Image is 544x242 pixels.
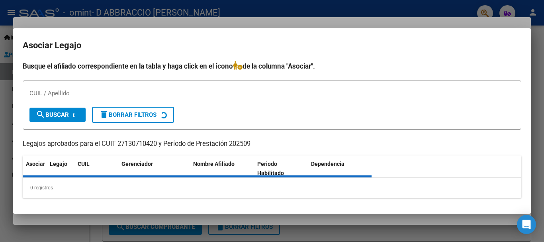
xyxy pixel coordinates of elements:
span: Asociar [26,161,45,167]
h4: Busque el afiliado correspondiente en la tabla y haga click en el ícono de la columna "Asociar". [23,61,521,71]
datatable-header-cell: Legajo [47,155,74,182]
p: Legajos aprobados para el CUIT 27130710420 y Período de Prestación 202509 [23,139,521,149]
span: Legajo [50,161,67,167]
span: Borrar Filtros [99,111,157,118]
div: Open Intercom Messenger [517,215,536,234]
mat-icon: delete [99,110,109,119]
datatable-header-cell: Nombre Afiliado [190,155,254,182]
button: Borrar Filtros [92,107,174,123]
datatable-header-cell: CUIL [74,155,118,182]
datatable-header-cell: Dependencia [308,155,372,182]
span: Nombre Afiliado [193,161,235,167]
mat-icon: search [36,110,45,119]
datatable-header-cell: Asociar [23,155,47,182]
span: Gerenciador [121,161,153,167]
button: Buscar [29,108,86,122]
datatable-header-cell: Periodo Habilitado [254,155,308,182]
div: 0 registros [23,178,521,198]
h2: Asociar Legajo [23,38,521,53]
span: CUIL [78,161,90,167]
datatable-header-cell: Gerenciador [118,155,190,182]
span: Dependencia [311,161,344,167]
span: Buscar [36,111,69,118]
span: Periodo Habilitado [257,161,284,176]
